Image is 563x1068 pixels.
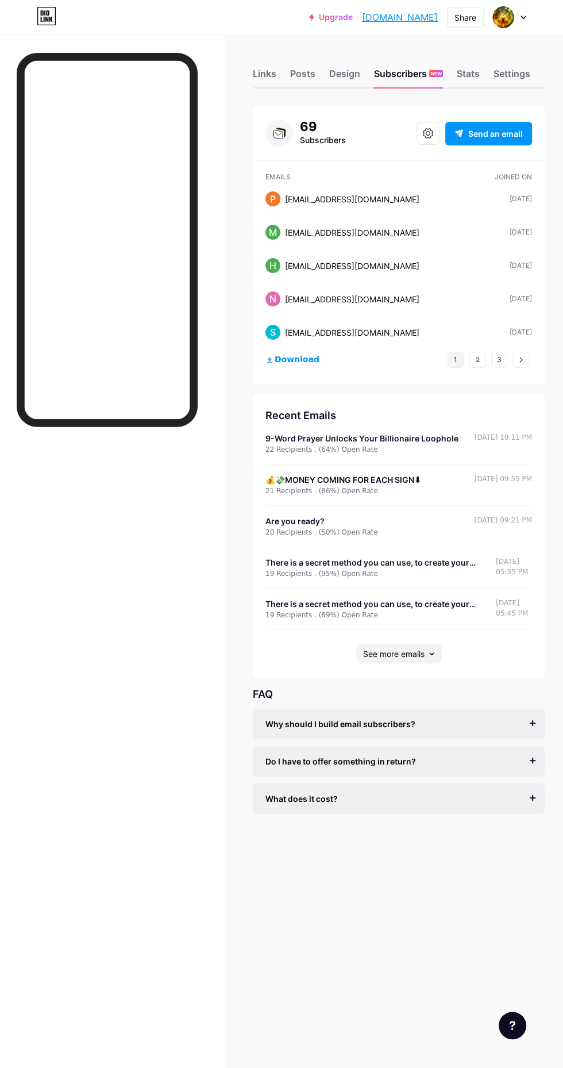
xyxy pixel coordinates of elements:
div: Links [253,67,276,87]
span: Do I have to offer something in return? [265,755,416,767]
div: Settings [493,67,530,87]
span: Send an email [468,128,523,140]
div: Emails [265,172,479,182]
div: [DATE] [510,194,532,204]
div: P [265,191,280,206]
div: H [265,258,280,273]
div: 19 Recipients . (95%) Open Rate [265,568,496,579]
img: lawofattractionnew [492,6,514,28]
div: 19 Recipients . (89%) Open Rate [265,610,496,620]
button: 1 [448,352,464,368]
span: See more emails [363,649,434,659]
div: Design [329,67,360,87]
div: Are you ready? [265,515,378,527]
div: 69 [300,120,346,133]
div: N [265,291,280,306]
span: NEW [431,70,442,77]
div: [EMAIL_ADDRESS][DOMAIN_NAME] [285,193,419,205]
div: [DATE] [510,327,532,337]
div: 20 Recipients . (50%) Open Rate [265,527,378,537]
div: 22 Recipients . (64%) Open Rate [265,444,458,455]
div: Recent Emails [265,408,532,423]
div: Posts [290,67,315,87]
button: 3 [491,352,507,368]
div: [EMAIL_ADDRESS][DOMAIN_NAME] [285,226,419,239]
div: [DATE] 05:55 PM [496,556,532,579]
button: See more emails [356,644,442,663]
div: Subscribers [300,133,346,147]
div: FAQ [253,686,545,702]
span: Download [275,355,319,365]
button: 2 [469,352,485,368]
div: There is a secret method you can use, to create your dream life and manifest unlimited money. [265,598,496,610]
div: Share [454,11,476,24]
span: What does it cost? [265,793,338,805]
div: Joined on [495,172,532,182]
span: Why should I build email subscribers? [265,718,415,730]
div: [DATE] 09:21 PM [475,515,532,537]
div: [EMAIL_ADDRESS][DOMAIN_NAME] [285,293,419,305]
div: [EMAIL_ADDRESS][DOMAIN_NAME] [285,326,419,339]
a: Upgrade [309,13,353,22]
div: S [265,325,280,340]
div: [DATE] [510,227,532,237]
div: [EMAIL_ADDRESS][DOMAIN_NAME] [285,260,419,272]
div: Stats [457,67,480,87]
div: M [265,225,280,240]
div: [DATE] [510,294,532,304]
div: [DATE] 10:11 PM [475,432,532,455]
div: 21 Recipients . (86%) Open Rate [265,486,421,496]
div: Subscribers [374,67,443,87]
a: [DOMAIN_NAME] [362,10,438,24]
div: [DATE] [510,260,532,271]
div: [DATE] 09:55 PM [475,474,532,496]
div: There is a secret method you can use, to create your dream life and manifest unlimited money. [265,556,496,568]
div: 9-Word Prayer Unlocks Your Billionaire Loophole [265,432,458,444]
div: 💰💸MONEY COMING FOR EACH SIGN⬇ [265,474,421,486]
div: [DATE] 05:45 PM [496,598,532,620]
